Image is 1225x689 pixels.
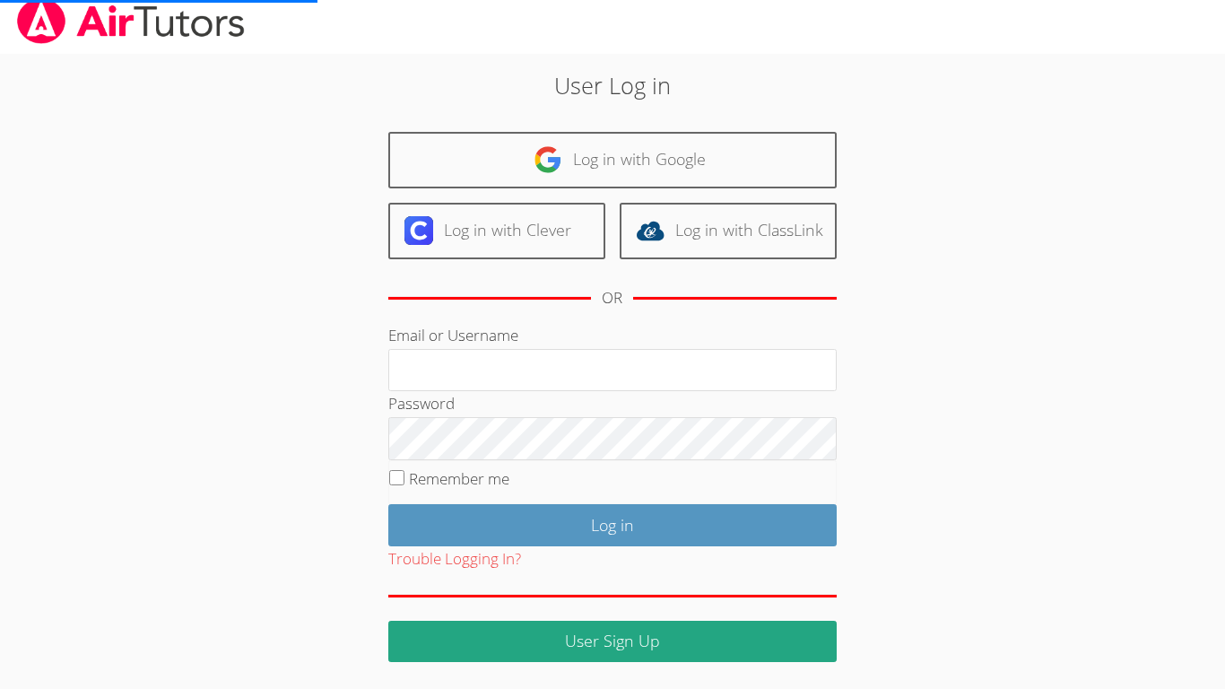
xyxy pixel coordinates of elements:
[388,621,837,663] a: User Sign Up
[602,285,622,311] div: OR
[404,216,433,245] img: clever-logo-6eab21bc6e7a338710f1a6ff85c0baf02591cd810cc4098c63d3a4b26e2feb20.svg
[388,132,837,188] a: Log in with Google
[620,203,837,259] a: Log in with ClassLink
[388,393,455,414] label: Password
[534,145,562,174] img: google-logo-50288ca7cdecda66e5e0955fdab243c47b7ad437acaf1139b6f446037453330a.svg
[388,546,521,572] button: Trouble Logging In?
[282,68,943,102] h2: User Log in
[388,325,518,345] label: Email or Username
[409,468,509,489] label: Remember me
[388,203,605,259] a: Log in with Clever
[636,216,665,245] img: classlink-logo-d6bb404cc1216ec64c9a2012d9dc4662098be43eaf13dc465df04b49fa7ab582.svg
[388,504,837,546] input: Log in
